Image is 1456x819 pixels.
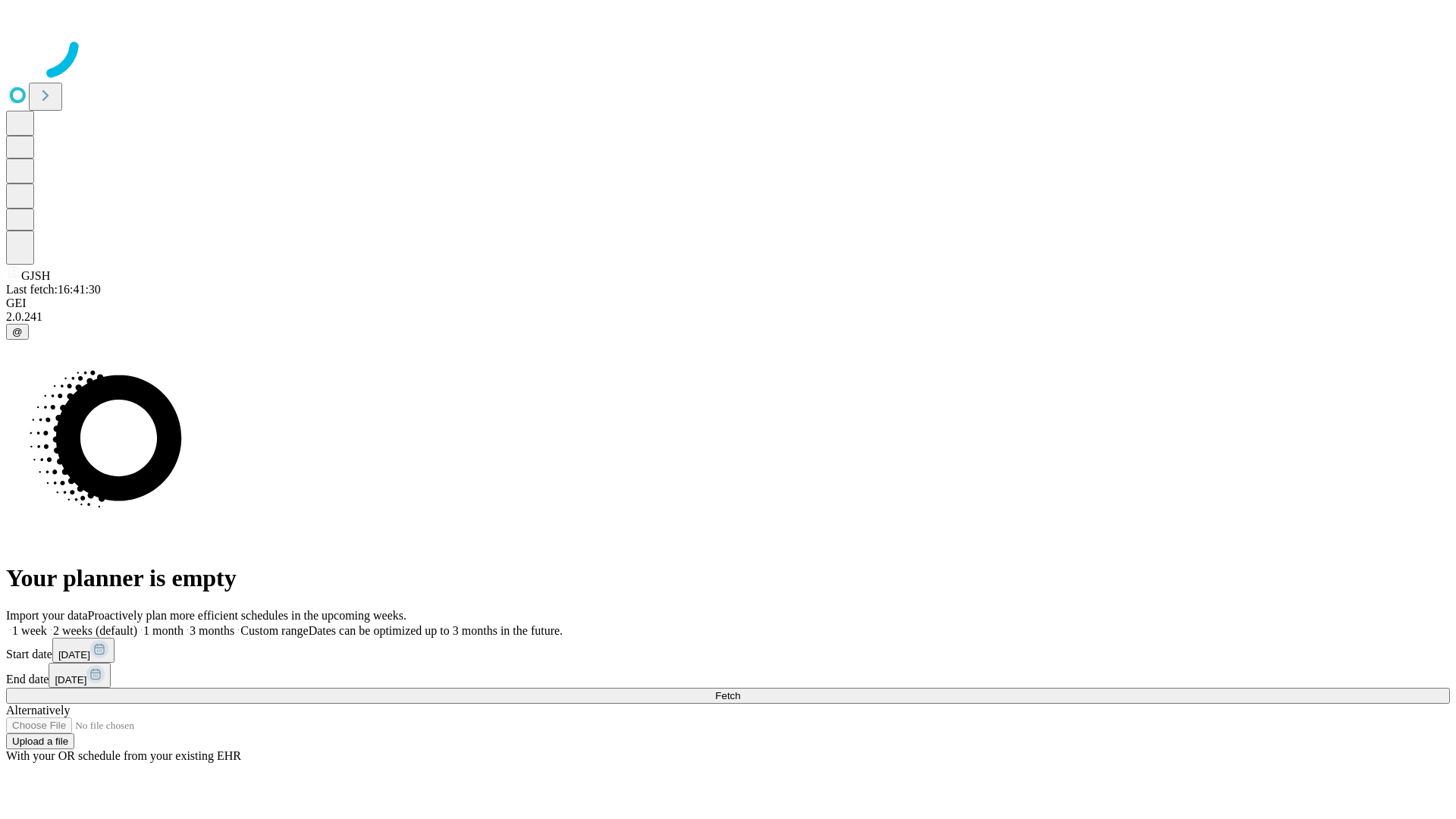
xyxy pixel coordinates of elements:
[21,269,50,282] span: GJSH
[49,663,111,688] button: [DATE]
[6,638,1450,663] div: Start date
[6,283,101,296] span: Last fetch: 16:41:30
[715,690,740,701] span: Fetch
[190,624,234,637] span: 3 months
[309,624,563,637] span: Dates can be optimized up to 3 months in the future.
[6,704,70,717] span: Alternatively
[6,749,241,762] span: With your OR schedule from your existing EHR
[6,609,88,622] span: Import your data
[6,688,1450,704] button: Fetch
[53,624,137,637] span: 2 weeks (default)
[143,624,184,637] span: 1 month
[6,297,1450,310] div: GEI
[52,638,115,663] button: [DATE]
[240,624,308,637] span: Custom range
[12,624,47,637] span: 1 week
[6,663,1450,688] div: End date
[6,733,74,749] button: Upload a file
[88,609,406,622] span: Proactively plan more efficient schedules in the upcoming weeks.
[6,324,29,340] button: @
[12,326,23,337] span: @
[6,310,1450,324] div: 2.0.241
[58,649,90,661] span: [DATE]
[55,674,86,686] span: [DATE]
[6,564,1450,592] h1: Your planner is empty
